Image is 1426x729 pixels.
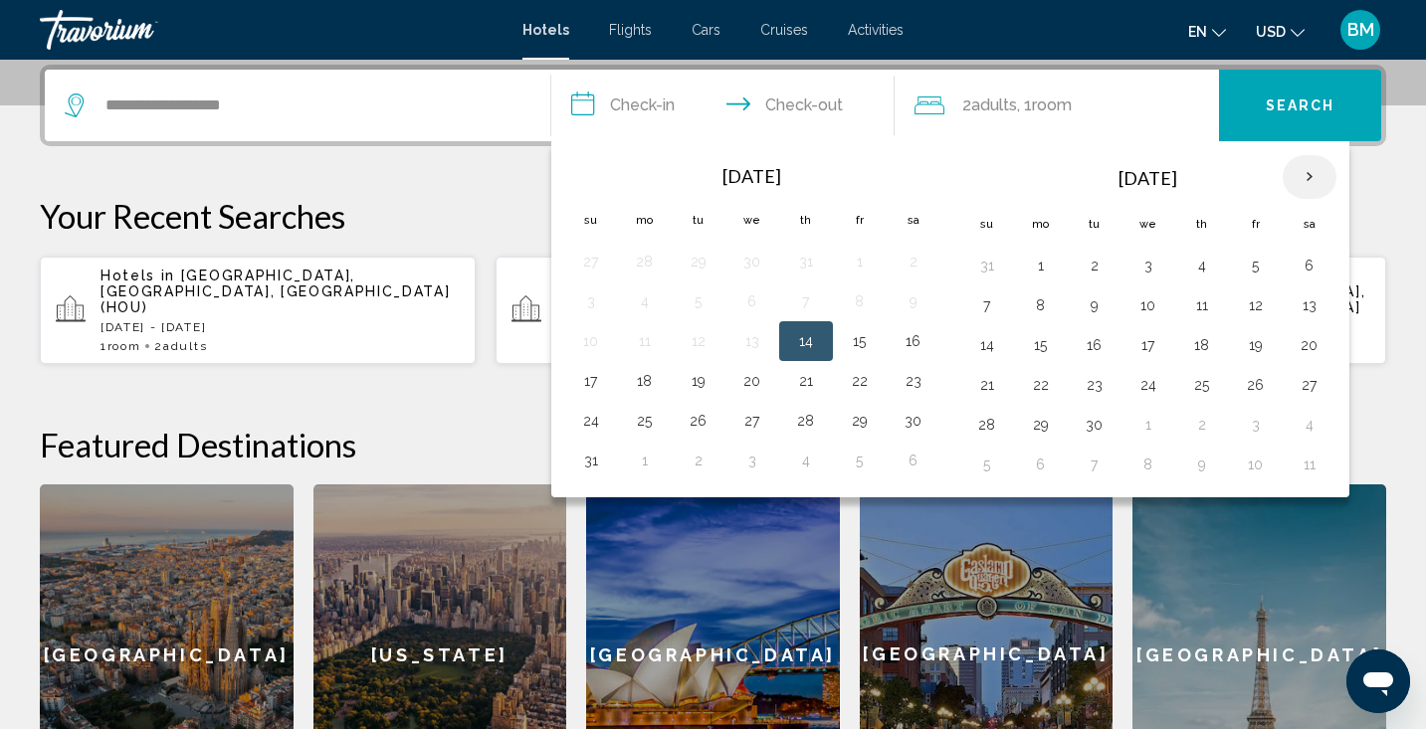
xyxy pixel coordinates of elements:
span: Hotels in [101,268,175,283]
button: Day 29 [844,407,876,435]
button: Day 30 [1079,411,1111,439]
span: 2 [962,91,1017,119]
button: Day 24 [1132,371,1164,399]
button: Change currency [1256,17,1305,46]
button: Day 9 [898,287,929,315]
button: Day 13 [1294,291,1325,319]
button: Day 3 [575,287,607,315]
span: Search [1266,98,1335,114]
p: Your Recent Searches [40,196,1386,236]
button: Check in and out dates [551,70,896,141]
button: Day 5 [1240,252,1272,279]
button: Day 18 [629,367,661,395]
button: Day 29 [1025,411,1057,439]
button: Day 7 [1079,451,1111,478]
button: Day 10 [1132,291,1164,319]
span: Adults [163,339,207,353]
button: Next month [1283,154,1336,200]
button: Day 22 [1025,371,1057,399]
button: Day 5 [683,287,714,315]
button: Day 14 [971,331,1003,359]
button: Day 2 [898,248,929,275]
button: Day 25 [629,407,661,435]
button: Day 8 [844,287,876,315]
button: Day 6 [1025,451,1057,478]
button: Day 16 [898,327,929,355]
button: Day 29 [683,248,714,275]
button: Day 26 [1240,371,1272,399]
span: , 1 [1017,91,1072,119]
button: Day 16 [1079,331,1111,359]
button: Day 9 [1186,451,1218,478]
button: Travelers: 2 adults, 0 children [895,70,1219,141]
button: Day 8 [1132,451,1164,478]
button: Day 17 [575,367,607,395]
a: Activities [848,22,904,38]
button: Day 9 [1079,291,1111,319]
a: Cars [692,22,720,38]
button: Day 31 [790,248,822,275]
button: Day 7 [790,287,822,315]
button: Day 1 [844,248,876,275]
button: Day 30 [736,248,768,275]
button: Day 3 [736,447,768,474]
span: Room [107,339,141,353]
button: Day 18 [1186,331,1218,359]
button: Day 28 [790,407,822,435]
button: Day 12 [1240,291,1272,319]
button: Day 1 [1025,252,1057,279]
span: en [1188,24,1207,40]
button: Search [1219,70,1381,141]
button: Day 5 [844,447,876,474]
button: Hotels in [GEOGRAPHIC_DATA], [GEOGRAPHIC_DATA], [GEOGRAPHIC_DATA] (HOU)[DATE] - [DATE]1Room2Adults [40,256,476,365]
iframe: Button to launch messaging window [1346,649,1410,713]
button: Day 21 [790,367,822,395]
button: Day 28 [971,411,1003,439]
button: Day 22 [844,367,876,395]
button: Day 6 [1294,252,1325,279]
button: Day 14 [790,327,822,355]
button: Day 4 [1294,411,1325,439]
button: Day 3 [1240,411,1272,439]
button: Day 27 [1294,371,1325,399]
button: Change language [1188,17,1226,46]
a: Hotels [522,22,569,38]
button: Day 19 [683,367,714,395]
button: Day 2 [1186,411,1218,439]
span: Room [1032,95,1072,114]
p: [DATE] - [DATE] [101,320,460,334]
button: Day 11 [1186,291,1218,319]
button: Day 30 [898,407,929,435]
a: Travorium [40,10,503,50]
h2: Featured Destinations [40,425,1386,464]
button: Day 11 [1294,451,1325,478]
span: BM [1347,20,1374,40]
button: Day 6 [736,287,768,315]
div: Search widget [45,70,1381,141]
a: Flights [609,22,652,38]
button: Day 31 [575,447,607,474]
button: Day 10 [575,327,607,355]
button: Day 11 [629,327,661,355]
button: Day 23 [898,367,929,395]
button: Day 28 [629,248,661,275]
button: Day 19 [1240,331,1272,359]
button: Day 25 [1186,371,1218,399]
th: [DATE] [1014,154,1283,202]
button: Day 26 [683,407,714,435]
button: Day 20 [736,367,768,395]
button: Day 2 [1079,252,1111,279]
span: USD [1256,24,1286,40]
button: Day 15 [844,327,876,355]
button: Day 13 [736,327,768,355]
span: 1 [101,339,140,353]
a: Cruises [760,22,808,38]
button: Day 3 [1132,252,1164,279]
button: [GEOGRAPHIC_DATA] ([GEOGRAPHIC_DATA], [GEOGRAPHIC_DATA]) and Nearby Hotels[DATE] - [DATE]1Room2Ad... [496,256,931,365]
button: Day 10 [1240,451,1272,478]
